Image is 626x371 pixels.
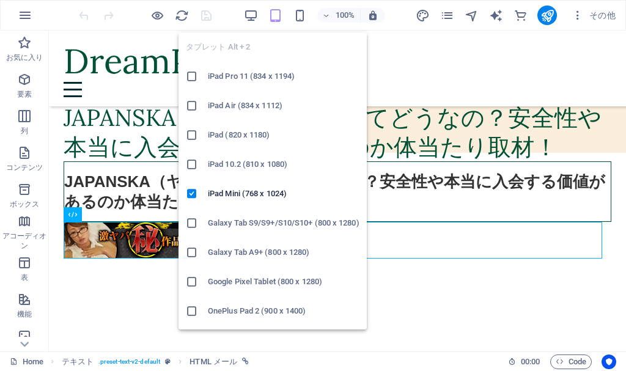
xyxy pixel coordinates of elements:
h6: Galaxy Tab A9+ (800 x 1280) [208,245,359,260]
span: : [529,357,531,366]
p: 表 [21,273,28,282]
button: design [415,8,430,23]
h6: iPad Air (834 x 1112) [208,98,359,113]
h6: OnePlus Pad 2 (900 x 1400) [208,304,359,318]
p: 列 [21,126,28,136]
i: ナビゲータ [465,9,479,23]
i: この要素はリンクされています [242,358,249,365]
i: ページ (Ctrl+Alt+S) [440,9,454,23]
p: お気に入り [6,53,43,62]
h6: 100% [336,8,355,23]
p: コンテンツ [6,163,43,172]
span: . preset-text-v2-default [98,354,160,369]
h6: iPad 10.2 (810 x 1080) [208,157,359,172]
h6: Galaxy Tab S9/S9+/S10/S10+ (800 x 1280) [208,216,359,230]
span: その他 [572,9,616,21]
button: Code [550,354,592,369]
h6: Google Pixel Tablet (800 x 1280) [208,274,359,289]
span: クリックして選択し、ダブルクリックして編集します [190,354,237,369]
i: AI Writer [489,9,503,23]
button: Usercentrics [602,354,616,369]
i: コマース [514,9,528,23]
h6: iPad Mini (768 x 1024) [208,186,359,201]
i: この要素はカスタマイズ可能なプリセットです [165,358,171,365]
button: commerce [513,8,528,23]
i: ページのリロード [175,9,189,23]
button: 100% [317,8,361,23]
h6: セッション時間 [508,354,540,369]
button: text_generator [488,8,503,23]
i: デザイン (Ctrl+Alt+Y) [416,9,430,23]
p: 機能 [17,309,32,319]
h6: iPad (820 x 1180) [208,128,359,142]
button: navigator [464,8,479,23]
span: 00 00 [521,354,540,369]
a: クリックして選択をキャンセルし、ダブルクリックしてページを開きます [10,354,43,369]
p: ボックス [10,199,39,209]
nav: breadcrumb [62,354,249,369]
p: 要素 [17,89,32,99]
span: Code [556,354,586,369]
i: サイズ変更時に、選択した端末にあわせてズームレベルを自動調整します。 [367,10,378,21]
i: 公開 [540,9,554,23]
button: プレビューモードを終了して編集を続けるには、ここをクリックしてください [150,8,164,23]
button: publish [537,6,557,25]
button: reload [174,8,189,23]
h6: iPad Pro 11 (834 x 1194) [208,69,359,84]
button: pages [440,8,454,23]
span: クリックして選択し、ダブルクリックして編集します [62,354,94,369]
button: その他 [567,6,620,25]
